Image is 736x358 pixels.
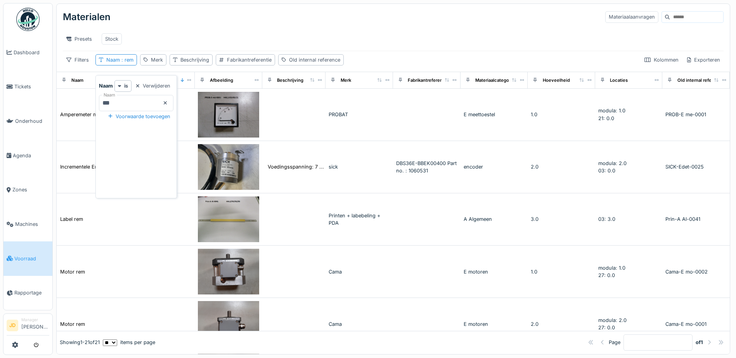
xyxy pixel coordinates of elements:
span: 03: 3.0 [598,216,615,222]
span: Rapportage [14,289,49,296]
span: 21: 0.0 [598,115,614,121]
div: Fabrikantreferentie [408,77,448,84]
div: Cama-E mo-0002 [665,268,727,275]
div: DBS36E-BBEK00400 Part no. : 1060531 [396,160,457,174]
span: modula: 2.0 [598,160,627,166]
div: SICK-Edet-0025 [665,163,727,170]
div: Voorwaarde toevoegen [105,111,173,122]
div: Merk [341,77,351,84]
div: E motoren [464,320,525,328]
div: 3.0 [531,215,592,223]
span: 27: 0.0 [598,325,615,330]
div: Showing 1 - 21 of 21 [60,339,100,346]
span: Dashboard [14,49,49,56]
strong: of 1 [696,339,703,346]
span: Zones [12,186,49,193]
div: encoder [464,163,525,170]
div: Beschrijving [180,56,209,64]
span: 27: 0.0 [598,272,615,278]
span: Tickets [14,83,49,90]
div: Filters [63,54,92,65]
img: Motor rem [198,249,259,294]
div: Amperemeter molens [60,111,110,118]
div: A Algemeen [464,215,525,223]
div: Beschrijving [277,77,303,84]
div: Fabrikantreferentie [227,56,272,64]
div: Incrementele Encoder Sick DBS36E-BBEK00400 [60,163,174,170]
img: Label rem [198,196,259,242]
div: Afbeelding [210,77,233,84]
div: Locaties [610,77,628,84]
span: : rem [120,57,133,63]
label: Naam [102,92,117,98]
span: Voorraad [14,255,49,262]
div: sick [329,163,390,170]
div: Cama [329,268,390,275]
div: 1.0 [531,268,592,275]
div: Motor rem [60,268,85,275]
div: Presets [63,33,95,45]
div: Stock [105,35,118,43]
div: Exporteren [684,54,724,65]
div: items per page [103,339,155,346]
div: Manager [21,317,49,323]
div: Naam [106,56,133,64]
li: [PERSON_NAME] [21,317,49,334]
span: modula: 2.0 [598,317,627,323]
li: JD [7,320,18,331]
div: Voedingsspanning: 7 ... 30 V Initialisatietijd... [268,163,374,170]
div: 2.0 [531,163,592,170]
div: Verwijderen [133,81,173,91]
div: 2.0 [531,320,592,328]
div: PROBAT [329,111,390,118]
div: Page [609,339,620,346]
strong: Naam [99,82,113,89]
span: Machines [15,220,49,228]
span: 03: 0.0 [598,168,615,174]
div: Prin-A Al-0041 [665,215,727,223]
span: modula: 1.0 [598,265,625,271]
img: Incrementele Encoder Sick DBS36E-BBEK00400 [198,144,259,190]
div: Materiaalaanvragen [605,11,658,22]
div: Kolommen [641,54,682,65]
div: Naam [71,77,83,84]
div: Materiaalcategorie [475,77,514,84]
div: Label rem [60,215,83,223]
div: PROB-E me-0001 [665,111,727,118]
div: Old internal reference [289,56,340,64]
div: Cama-E mo-0001 [665,320,727,328]
img: Badge_color-CXgf-gQk.svg [16,8,40,31]
div: Printen + labebeling + PDA [329,212,390,227]
div: 1.0 [531,111,592,118]
div: Cama [329,320,390,328]
div: Merk [151,56,163,64]
div: Hoeveelheid [543,77,570,84]
div: Materialen [63,7,111,27]
div: E meettoestel [464,111,525,118]
span: Onderhoud [15,117,49,125]
div: E motoren [464,268,525,275]
div: Motor rem [60,320,85,328]
div: Old internal reference [677,77,724,84]
img: Motor rem [198,301,259,347]
span: modula: 1.0 [598,108,625,114]
strong: is [124,82,128,89]
span: Agenda [13,152,49,159]
img: Amperemeter molens [198,92,259,138]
